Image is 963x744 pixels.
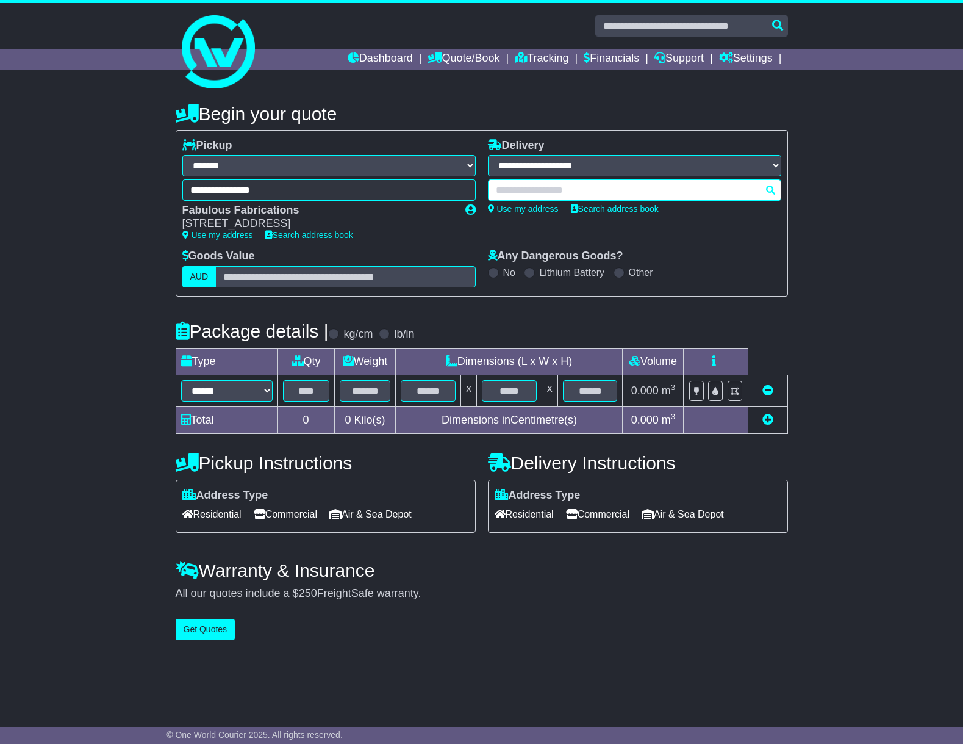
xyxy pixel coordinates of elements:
[488,139,545,153] label: Delivery
[299,587,317,599] span: 250
[334,406,396,433] td: Kilo(s)
[662,414,676,426] span: m
[719,49,773,70] a: Settings
[329,505,412,524] span: Air & Sea Depot
[176,560,788,580] h4: Warranty & Insurance
[254,505,317,524] span: Commercial
[571,204,659,214] a: Search address book
[671,383,676,392] sup: 3
[182,505,242,524] span: Residential
[762,414,773,426] a: Add new item
[515,49,568,70] a: Tracking
[277,348,334,375] td: Qty
[343,328,373,341] label: kg/cm
[182,250,255,263] label: Goods Value
[334,348,396,375] td: Weight
[428,49,499,70] a: Quote/Book
[662,385,676,397] span: m
[176,453,476,473] h4: Pickup Instructions
[345,414,351,426] span: 0
[396,406,623,433] td: Dimensions in Centimetre(s)
[671,412,676,421] sup: 3
[539,267,604,278] label: Lithium Battery
[176,104,788,124] h4: Begin your quote
[762,385,773,397] a: Remove this item
[654,49,704,70] a: Support
[566,505,629,524] span: Commercial
[461,375,477,406] td: x
[488,250,623,263] label: Any Dangerous Goods?
[176,348,277,375] td: Type
[542,375,557,406] td: x
[182,230,253,240] a: Use my address
[348,49,413,70] a: Dashboard
[277,406,334,433] td: 0
[629,267,653,278] label: Other
[182,217,453,231] div: [STREET_ADDRESS]
[584,49,639,70] a: Financials
[631,414,659,426] span: 0.000
[166,730,343,740] span: © One World Courier 2025. All rights reserved.
[182,204,453,217] div: Fabulous Fabrications
[503,267,515,278] label: No
[394,328,414,341] label: lb/in
[631,385,659,397] span: 0.000
[265,230,353,240] a: Search address book
[176,587,788,601] div: All our quotes include a $ FreightSafe warranty.
[495,505,554,524] span: Residential
[642,505,724,524] span: Air & Sea Depot
[182,489,268,502] label: Address Type
[488,204,559,214] a: Use my address
[182,266,217,287] label: AUD
[176,406,277,433] td: Total
[495,489,581,502] label: Address Type
[176,619,235,640] button: Get Quotes
[176,321,329,341] h4: Package details |
[623,348,684,375] td: Volume
[182,139,232,153] label: Pickup
[488,453,788,473] h4: Delivery Instructions
[488,179,781,201] typeahead: Please provide city
[396,348,623,375] td: Dimensions (L x W x H)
